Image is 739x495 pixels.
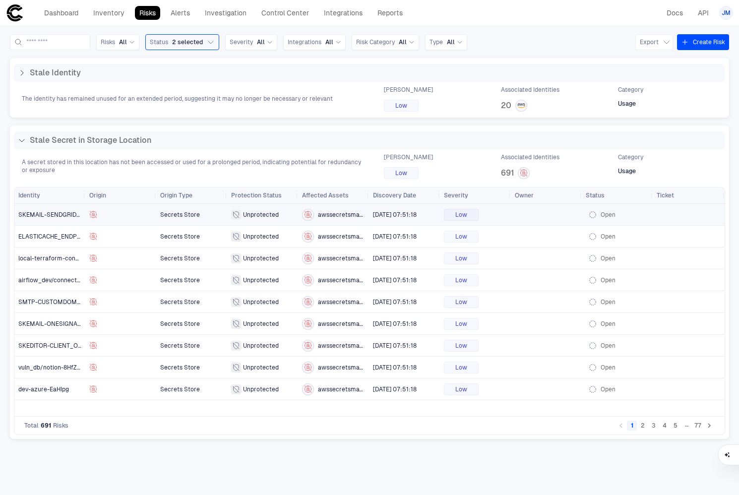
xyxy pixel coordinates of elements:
[318,364,365,371] span: awssecretsmanager/secret/vuln_db/notion
[166,6,194,20] a: Alerts
[18,342,119,349] span: SKEDITOR-CLIENT_ORIGIN-WE9xFh
[150,38,168,46] span: Status
[318,342,365,350] span: awssecretsmanager/secret/SKEDITOR-CLIENT_ORIGIN
[160,342,200,349] span: Secrets Store
[160,386,200,393] span: Secrets Store
[89,6,129,20] a: Inventory
[89,191,106,199] span: Origin
[455,233,467,241] span: Low
[257,6,313,20] a: Control Center
[455,385,467,393] span: Low
[692,421,703,431] button: Go to page 77
[455,342,467,350] span: Low
[89,276,97,284] div: AWS Secrets Manager
[53,422,68,430] span: Risks
[89,320,97,328] div: AWS Secrets Manager
[89,211,97,219] div: AWS Secrets Manager
[257,38,265,46] span: All
[722,9,731,17] span: JM
[302,191,349,199] span: Affected Assets
[41,422,51,430] span: 691
[373,191,416,199] span: Discovery Date
[455,254,467,262] span: Low
[304,342,312,350] div: AWS Secrets Manager
[373,364,417,371] span: [DATE] 07:51:18
[160,255,200,262] span: Secrets Store
[586,383,631,395] button: Open
[22,158,366,174] span: A secret stored in this location has not been accessed or used for a prolonged period, indicating...
[373,255,417,262] span: [DATE] 07:51:18
[618,100,636,108] span: Usage
[304,320,312,328] div: AWS Secrets Manager
[373,233,417,240] span: [DATE] 07:51:18
[657,191,674,199] span: Ticket
[399,38,407,46] span: All
[160,364,200,371] span: Secrets Store
[89,254,97,262] div: AWS Secrets Manager
[455,320,467,328] span: Low
[704,421,714,431] button: Go to next page
[304,385,312,393] div: AWS Secrets Manager
[89,364,97,371] div: AWS Secrets Manager
[10,125,729,185] div: Stale Secret in Storage LocationA secret stored in this location has not been accessed or used fo...
[318,298,365,306] span: awssecretsmanager/secret/SMTP-CUSTOMDOMAINS_HOST
[455,364,467,371] span: Low
[160,233,200,240] span: Secrets Store
[89,233,97,241] div: AWS Secrets Manager
[395,102,407,110] span: Low
[243,211,279,219] span: Unprotected
[373,277,417,284] span: [DATE] 07:51:18
[18,233,117,240] span: ELASTICACHE_ENDPOINT-Bz1FWG
[662,6,687,20] a: Docs
[635,34,673,50] button: Export
[601,385,616,393] span: Open
[318,276,365,284] span: awssecretsmanager/secret/airflow_dev/connections/livy_prod_search_2
[601,320,616,328] span: Open
[586,231,631,243] button: Open
[618,86,643,94] span: Category
[601,254,616,262] span: Open
[243,385,279,393] span: Unprotected
[24,422,39,430] span: Total
[89,298,97,306] div: AWS Secrets Manager
[318,320,365,328] span: awssecretsmanager/secret/SKEMAIL-ONESIGNAL_KEY
[660,421,670,431] button: Go to page 4
[719,6,733,20] button: JM
[243,254,279,262] span: Unprotected
[160,320,200,327] span: Secrets Store
[586,274,631,286] button: Open
[304,364,312,371] div: AWS Secrets Manager
[18,277,172,284] span: airflow_dev/connections/livy_prod_search_2-dvUwPA
[601,211,616,219] span: Open
[243,298,279,306] span: Unprotected
[318,233,365,241] span: awssecretsmanager/secret/ELASTICACHE_ENDPOINT
[22,95,333,103] span: The identity has remained unused for an extended period, suggesting it may no longer be necessary...
[586,340,631,352] button: Open
[373,320,417,327] span: [DATE] 07:51:18
[101,38,115,46] span: Risks
[18,299,135,306] span: SMTP-CUSTOMDOMAINS_HOST-Pk5Neh
[318,211,365,219] span: awssecretsmanager/secret/SKEMAIL-SENDGRID_API_KEY
[373,299,417,306] span: [DATE] 07:51:18
[384,153,433,161] span: [PERSON_NAME]
[601,298,616,306] span: Open
[89,342,97,350] div: AWS Secrets Manager
[515,191,534,199] span: Owner
[304,254,312,262] div: AWS Secrets Manager
[319,6,367,20] a: Integrations
[618,167,636,175] span: Usage
[681,421,691,431] div: …
[373,211,417,218] span: [DATE] 07:51:18
[649,421,659,431] button: Go to page 3
[243,364,279,371] span: Unprotected
[373,6,407,20] a: Reports
[135,6,160,20] a: Risks
[501,86,559,94] span: Associated Identities
[447,38,455,46] span: All
[304,211,312,219] div: AWS Secrets Manager
[501,153,559,161] span: Associated Identities
[455,211,467,219] span: Low
[455,298,467,306] span: Low
[18,320,122,327] span: SKEMAIL-ONESIGNAL_KEY-ZM6ceC
[586,252,631,264] button: Open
